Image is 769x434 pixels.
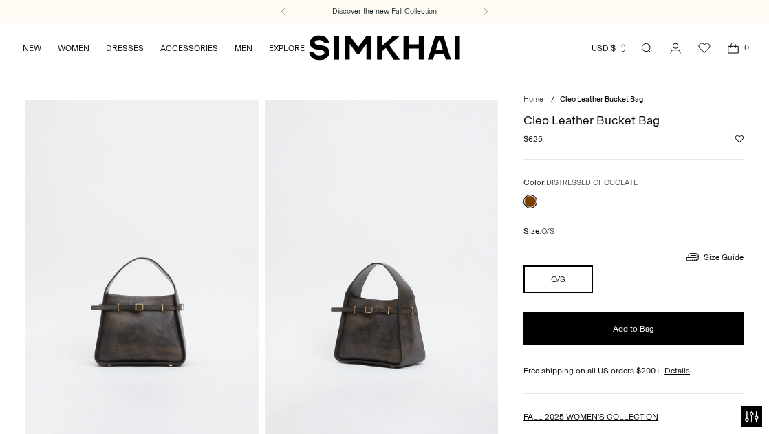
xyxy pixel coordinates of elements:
a: EXPLORE [269,33,305,63]
button: USD $ [592,33,628,63]
a: DRESSES [106,33,144,63]
a: Go to the account page [662,34,689,62]
span: $625 [523,133,543,145]
a: ACCESSORIES [160,33,218,63]
span: DISTRESSED CHOCOLATE [546,178,638,187]
button: Add to Bag [523,312,744,345]
span: O/S [541,227,554,236]
button: Add to Wishlist [735,135,744,143]
div: / [551,94,554,106]
div: Free shipping on all US orders $200+ [523,365,744,377]
a: Wishlist [691,34,718,62]
span: Add to Bag [613,323,654,335]
a: NEW [23,33,41,63]
a: FALL 2025 WOMEN'S COLLECTION [523,412,658,422]
a: Size Guide [684,248,744,265]
a: Home [523,95,543,104]
label: Color: [523,176,638,189]
a: MEN [235,33,252,63]
button: O/S [523,265,593,293]
a: Details [664,365,690,377]
label: Size: [523,225,554,238]
span: 0 [740,41,752,54]
h1: Cleo Leather Bucket Bag [523,114,744,127]
a: SIMKHAI [309,34,460,61]
a: WOMEN [58,33,89,63]
span: Cleo Leather Bucket Bag [560,95,643,104]
a: Discover the new Fall Collection [332,6,437,17]
nav: breadcrumbs [523,94,744,106]
a: Open search modal [633,34,660,62]
a: Open cart modal [719,34,747,62]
